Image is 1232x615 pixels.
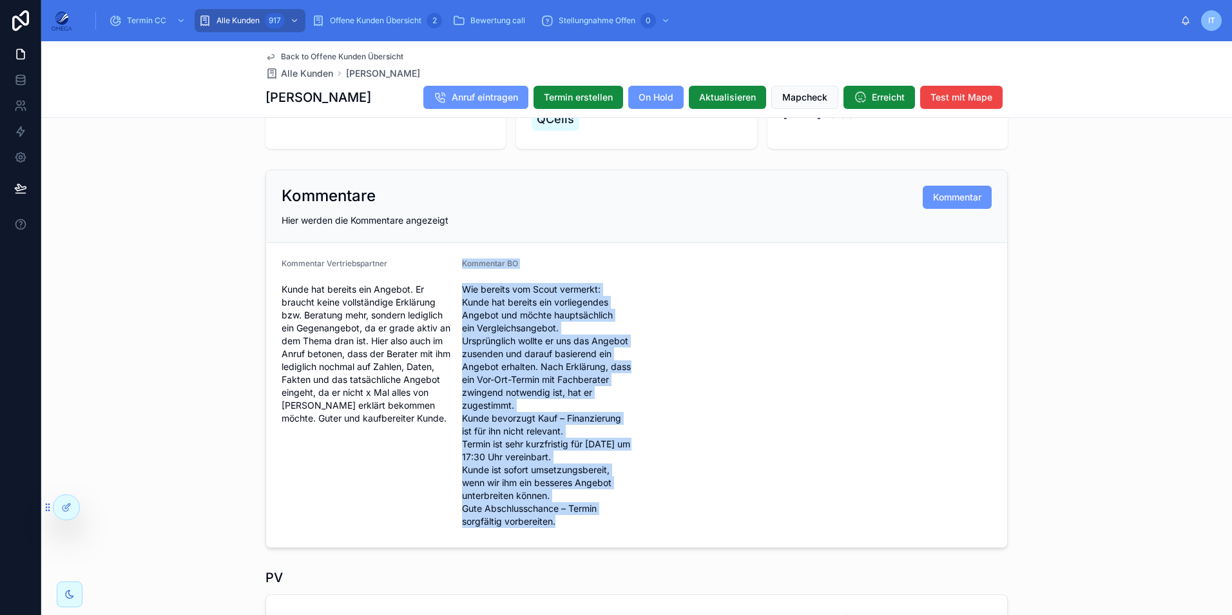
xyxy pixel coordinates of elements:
[537,9,677,32] a: Stellungnahme Offen0
[265,67,333,80] a: Alle Kunden
[782,91,827,104] span: Mapcheck
[330,15,421,26] span: Offene Kunden Übersicht
[470,15,525,26] span: Bewertung call
[82,6,1180,35] div: scrollable content
[559,15,635,26] span: Stellungnahme Offen
[933,191,981,204] span: Kommentar
[534,86,623,109] button: Termin erstellen
[265,13,285,28] div: 917
[452,91,518,104] span: Anruf eintragen
[105,9,192,32] a: Termin CC
[544,91,613,104] span: Termin erstellen
[923,186,992,209] button: Kommentar
[282,259,387,268] span: Kommentar Vertriebspartner
[195,9,305,32] a: Alle Kunden917
[628,86,684,109] button: On Hold
[427,13,442,28] div: 2
[640,13,656,28] div: 0
[281,67,333,80] span: Alle Kunden
[281,52,403,62] span: Back to Offene Kunden Übersicht
[265,569,283,587] h1: PV
[282,283,452,425] span: Kunde hat bereits ein Angebot. Er braucht keine vollständige Erklärung bzw. Beratung mehr, sonder...
[346,67,420,80] a: [PERSON_NAME]
[771,86,838,109] button: Mapcheck
[52,10,72,31] img: App logo
[462,283,632,528] span: Wie bereits vom Scout vermerkt: Kunde hat bereits ein vorliegendes Angebot und möchte hauptsächli...
[699,91,756,104] span: Aktualisieren
[689,86,766,109] button: Aktualisieren
[843,86,915,109] button: Erreicht
[639,91,673,104] span: On Hold
[537,110,574,128] span: QCells
[448,9,534,32] a: Bewertung call
[282,215,448,226] span: Hier werden die Kommentare angezeigt
[217,15,260,26] span: Alle Kunden
[282,186,376,206] h2: Kommentare
[930,91,992,104] span: Test mit Mape
[308,9,446,32] a: Offene Kunden Übersicht2
[127,15,166,26] span: Termin CC
[872,91,905,104] span: Erreicht
[920,86,1003,109] button: Test mit Mape
[265,88,371,106] h1: [PERSON_NAME]
[265,52,403,62] a: Back to Offene Kunden Übersicht
[462,259,518,268] span: Kommentar BO
[423,86,528,109] button: Anruf eintragen
[1208,15,1215,26] span: IT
